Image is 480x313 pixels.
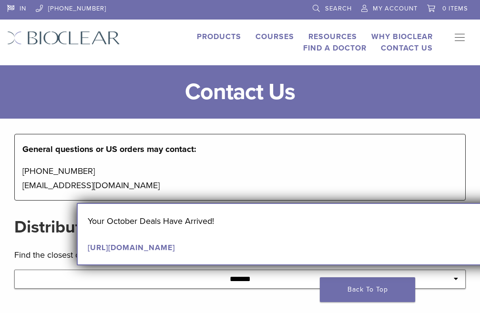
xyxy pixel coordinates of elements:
[447,31,473,45] nav: Primary Navigation
[22,144,196,154] strong: General questions or US orders may contact:
[88,243,175,252] a: [URL][DOMAIN_NAME]
[22,164,458,192] p: [PHONE_NUMBER] [EMAIL_ADDRESS][DOMAIN_NAME]
[14,248,466,262] p: Find the closest distributor near you:
[7,31,120,45] img: Bioclear
[373,5,418,12] span: My Account
[320,277,415,302] a: Back To Top
[255,32,294,41] a: Courses
[197,32,241,41] a: Products
[381,43,433,53] a: Contact Us
[325,5,352,12] span: Search
[442,5,468,12] span: 0 items
[371,32,433,41] a: Why Bioclear
[14,216,466,239] h2: Distributors
[303,43,367,53] a: Find A Doctor
[308,32,357,41] a: Resources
